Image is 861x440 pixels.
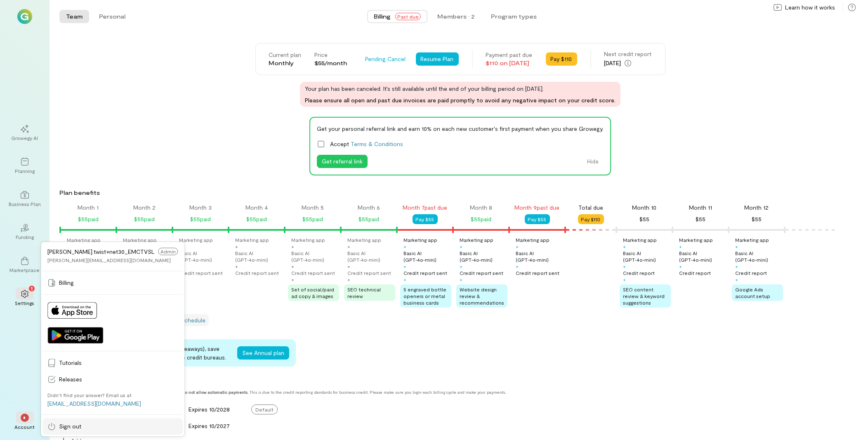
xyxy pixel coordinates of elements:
[460,250,507,263] div: Basic AI (GPT‑4o‑mini)
[745,203,769,212] div: Month 12
[245,203,268,212] div: Month 4
[291,237,325,243] div: Marketing app
[735,286,770,299] span: Google Ads account setup
[623,250,671,263] div: Basic AI (GPT‑4o‑mini)
[516,270,559,276] div: Credit report sent
[179,237,213,243] div: Marketing app
[10,267,40,273] div: Marketplace
[59,359,178,367] span: Tutorials
[679,237,713,243] div: Marketing app
[330,140,403,148] span: Accept
[78,214,99,224] div: $55 paid
[689,203,712,212] div: Month 11
[437,12,474,21] div: Members · 2
[179,250,227,263] div: Basic AI (GPT‑4o‑mini)
[78,203,99,212] div: Month 1
[317,124,604,133] div: Get your personal referral link and earn 10% on each new customer's first payment when you share ...
[15,168,35,174] div: Planning
[190,214,211,224] div: $55 paid
[302,214,323,224] div: $55 paid
[516,237,550,243] div: Marketing app
[269,59,302,67] div: Monthly
[133,203,156,212] div: Month 2
[12,135,38,141] div: Growegy AI
[10,217,40,247] a: Funding
[246,214,267,224] div: $55 paid
[347,237,381,243] div: Marketing app
[403,286,446,305] span: 5 engraved bottle openers or metal business cards
[291,243,294,250] div: +
[31,284,33,292] span: 1
[235,250,283,263] div: Basic AI (GPT‑4o‑mini)
[347,276,350,283] div: +
[347,270,391,276] div: Credit report sent
[47,392,132,398] div: Didn’t find your answer? Email us at
[123,237,157,243] div: Marketing app
[623,276,626,283] div: +
[604,50,652,58] div: Next credit report
[403,203,447,212] div: Month 7 past due
[460,237,493,243] div: Marketing app
[47,302,97,319] img: Download on App Store
[134,214,155,224] div: $55 paid
[403,243,406,250] div: +
[735,276,738,283] div: +
[623,237,657,243] div: Marketing app
[679,263,682,270] div: +
[59,390,778,395] div: This is due to the credit reporting standards for business credit. Please make sure you login eac...
[516,263,519,270] div: +
[623,263,626,270] div: +
[696,214,705,224] div: $55
[460,263,462,270] div: +
[235,243,238,250] div: +
[471,214,491,224] div: $55 paid
[623,243,626,250] div: +
[15,423,35,430] div: Account
[59,380,778,388] div: Payment methods
[42,371,183,388] a: Releases
[347,250,395,263] div: Basic AI (GPT‑4o‑mini)
[484,10,543,23] button: Program types
[623,270,655,276] div: Credit report
[403,270,447,276] div: Credit report sent
[785,3,835,12] span: Learn how it works
[735,250,783,263] div: Basic AI (GPT‑4o‑mini)
[181,317,205,324] a: Schedule
[735,270,767,276] div: Credit report
[189,203,212,212] div: Month 3
[735,263,738,270] div: +
[158,248,178,255] span: Admin
[302,203,324,212] div: Month 5
[578,203,603,212] div: Total due
[47,400,141,407] a: [EMAIL_ADDRESS][DOMAIN_NAME]
[752,214,762,224] div: $55
[347,286,381,299] span: SEO technical review
[42,355,183,371] a: Tutorials
[59,422,178,431] span: Sign out
[403,263,406,270] div: +
[460,243,462,250] div: +
[269,51,302,59] div: Current plan
[347,263,350,270] div: +
[237,346,289,360] button: See Annual plan
[251,405,278,414] span: Default
[16,234,34,240] div: Funding
[395,13,421,20] span: Past due
[366,55,406,63] span: Pending Cancel
[604,58,652,68] div: [DATE]
[623,286,665,305] span: SEO content review & keyword suggestions
[59,10,89,23] button: Team
[47,248,155,255] span: [PERSON_NAME].twist+net30_EMCTVSL
[460,286,504,305] span: Website design review & recommendations
[582,155,604,168] button: Hide
[361,52,411,66] button: Pending Cancel
[305,96,616,104] span: Please ensure all open and past due invoices are paid promptly to avoid any negative impact on yo...
[10,184,40,214] a: Business Plan
[525,214,550,224] button: Pay $55
[10,151,40,181] a: Planning
[639,214,649,224] div: $55
[359,214,379,224] div: $55 paid
[10,283,40,313] a: Settings
[235,263,238,270] div: +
